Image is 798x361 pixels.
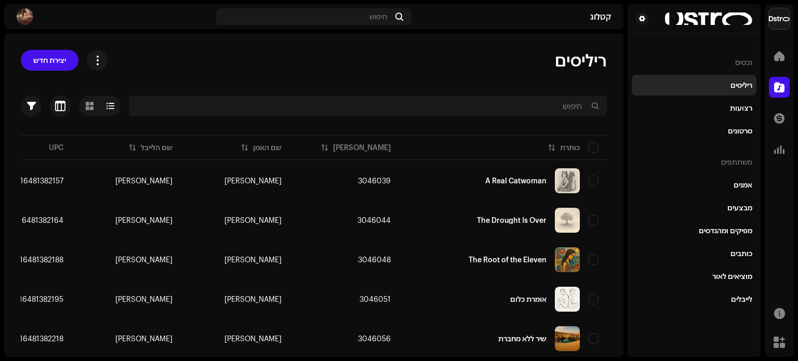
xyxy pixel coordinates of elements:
div: אומרת כלום [510,296,547,303]
re-m-nav-item: מפיקים ומהנדסים [632,220,756,241]
img: b75ef8c5-19ae-4aea-9667-38152163b0d8 [555,208,580,233]
span: 7316481382218 [12,335,63,342]
div: מבצעים [727,204,752,212]
div: שם הלייבל [141,142,172,153]
span: Netanel Cohen [115,256,172,263]
span: 3046056 [358,335,391,342]
div: אמנים [734,181,752,189]
div: קטלוג [416,12,611,21]
re-m-nav-item: אמנים [632,175,756,195]
span: Netanel Cohen [115,296,172,303]
span: Netanel Cohen [115,217,172,224]
re-a-nav-header: נכסים [632,50,756,75]
div: כותבים [730,249,752,258]
span: 7316481382195 [11,296,63,303]
span: ריליסים [555,50,607,71]
span: 3046051 [360,296,391,303]
span: Netanel Cohen [224,335,282,342]
div: The Drought Is Over [477,217,547,224]
span: Netanel Cohen [115,177,172,184]
span: 7316481382164 [11,217,63,224]
div: רצועות [730,104,752,112]
img: a754eb8e-f922-4056-8001-d1d15cdf72ef [769,8,790,29]
span: Netanel Cohen [224,217,282,224]
img: 929feb59-3c15-49cb-8169-e3b73fda66dc [555,287,580,312]
div: [PERSON_NAME] [224,217,282,224]
span: Netanel Cohen [224,177,282,184]
div: כותרת [560,142,580,153]
div: סרטונים [728,127,752,135]
img: 311be6e9-38bb-4d6b-ae6b-173337086c96 [555,168,580,193]
div: שם האמן [253,142,282,153]
img: 4c564fe2-82c0-4ba4-ad47-959a6fff5327 [17,8,33,25]
div: [PERSON_NAME] [224,256,282,263]
div: [PERSON_NAME] [333,142,391,153]
span: Netanel Cohen [224,256,282,263]
div: ריליסים [730,81,752,89]
div: שיר ללא מחברת [498,335,547,342]
span: 3046048 [358,256,391,263]
div: לייבלים [731,295,752,303]
re-m-nav-item: ריליסים [632,75,756,96]
span: 7316481382157 [12,177,63,184]
re-m-nav-item: סרטונים [632,121,756,141]
div: [PERSON_NAME] [224,177,282,184]
span: 3046044 [357,217,391,224]
re-a-nav-header: משתתפים [632,150,756,175]
span: 7316481382188 [12,256,63,263]
div: [PERSON_NAME] [224,296,282,303]
span: 3046039 [358,177,391,184]
input: חיפוש [129,96,607,116]
img: f3353945-713f-4be7-96f8-4a967d4f2f86 [665,12,752,25]
span: חיפוש [369,12,387,21]
div: A Real Catwoman [485,177,547,184]
img: 151c6751-22e4-4c15-adc6-39ef6c8e8069 [555,247,580,272]
re-m-nav-item: כותבים [632,243,756,264]
img: ecdfd404-413c-4e1c-acdb-5efc68181008 [555,326,580,351]
re-m-nav-item: רצועות [632,98,756,118]
span: Netanel Cohen [224,296,282,303]
re-m-nav-item: מוציאים לאור [632,266,756,287]
span: Netanel Cohen [115,335,172,342]
div: [PERSON_NAME] [224,335,282,342]
div: The Root of the Eleven [469,256,547,263]
span: יצירת חדש [33,50,66,71]
div: מוציאים לאור [712,272,752,280]
div: מפיקים ומהנדסים [699,226,752,235]
re-m-nav-item: לייבלים [632,289,756,310]
re-m-nav-item: מבצעים [632,197,756,218]
button: יצירת חדש [21,50,78,71]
